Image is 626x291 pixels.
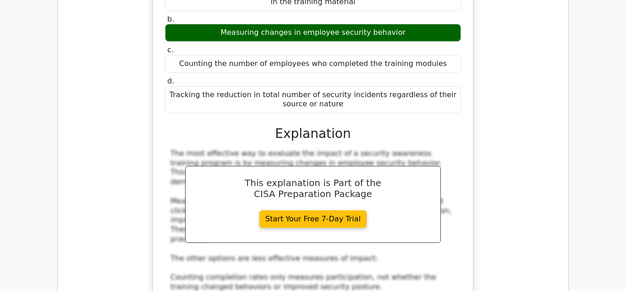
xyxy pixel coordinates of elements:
[170,126,456,142] h3: Explanation
[167,77,174,85] span: d.
[167,45,174,54] span: c.
[259,210,367,228] a: Start Your Free 7-Day Trial
[165,86,461,114] div: Tracking the reduction in total number of security incidents regardless of their source or nature
[165,55,461,73] div: Counting the number of employees who completed the training modules
[167,15,174,23] span: b.
[165,24,461,42] div: Measuring changes in employee security behavior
